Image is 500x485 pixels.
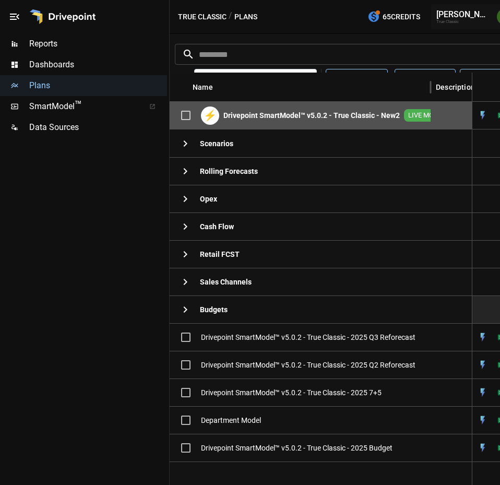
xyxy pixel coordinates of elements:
[478,443,488,453] div: Open in Quick Edit
[201,360,415,370] span: Drivepoint SmartModel™ v5.0.2 - True Classic - 2025 Q2 Reforecast
[194,69,317,88] button: [DATE] – [DATE]
[200,304,228,315] b: Budgets
[478,415,488,425] img: quick-edit-flash.b8aec18c.svg
[193,83,213,91] div: Name
[229,10,232,23] div: /
[75,99,82,112] span: ™
[200,194,217,204] b: Opex
[200,277,252,287] b: Sales Channels
[200,221,234,232] b: Cash Flow
[478,360,488,370] div: Open in Quick Edit
[478,360,488,370] img: quick-edit-flash.b8aec18c.svg
[201,107,219,125] div: ⚡
[29,38,167,50] span: Reports
[478,387,488,398] img: quick-edit-flash.b8aec18c.svg
[201,415,261,425] span: Department Model
[200,138,233,149] b: Scenarios
[404,111,450,121] span: LIVE MODEL
[383,10,420,23] span: 65 Credits
[29,100,138,113] span: SmartModel
[478,110,488,121] div: Open in Quick Edit
[29,121,167,134] span: Data Sources
[478,443,488,453] img: quick-edit-flash.b8aec18c.svg
[436,19,491,24] div: True Classic
[201,443,392,453] span: Drivepoint SmartModel™ v5.0.2 - True Classic - 2025 Budget
[478,332,488,342] img: quick-edit-flash.b8aec18c.svg
[478,110,488,121] img: quick-edit-flash.b8aec18c.svg
[214,80,229,94] button: Sort
[436,83,475,91] div: Description
[178,10,227,23] button: True Classic
[478,332,488,342] div: Open in Quick Edit
[200,166,258,176] b: Rolling Forecasts
[29,58,167,71] span: Dashboards
[478,415,488,425] div: Open in Quick Edit
[200,249,240,259] b: Retail FCST
[478,387,488,398] div: Open in Quick Edit
[326,69,388,88] button: Visualize
[201,387,382,398] span: Drivepoint SmartModel™ v5.0.2 - True Classic - 2025 7+5
[223,110,400,121] b: Drivepoint SmartModel™ v5.0.2 - True Classic - New2
[395,69,456,88] button: Columns
[436,9,491,19] div: [PERSON_NAME]
[363,7,424,27] button: 65Credits
[29,79,167,92] span: Plans
[201,332,415,342] span: Drivepoint SmartModel™ v5.0.2 - True Classic - 2025 Q3 Reforecast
